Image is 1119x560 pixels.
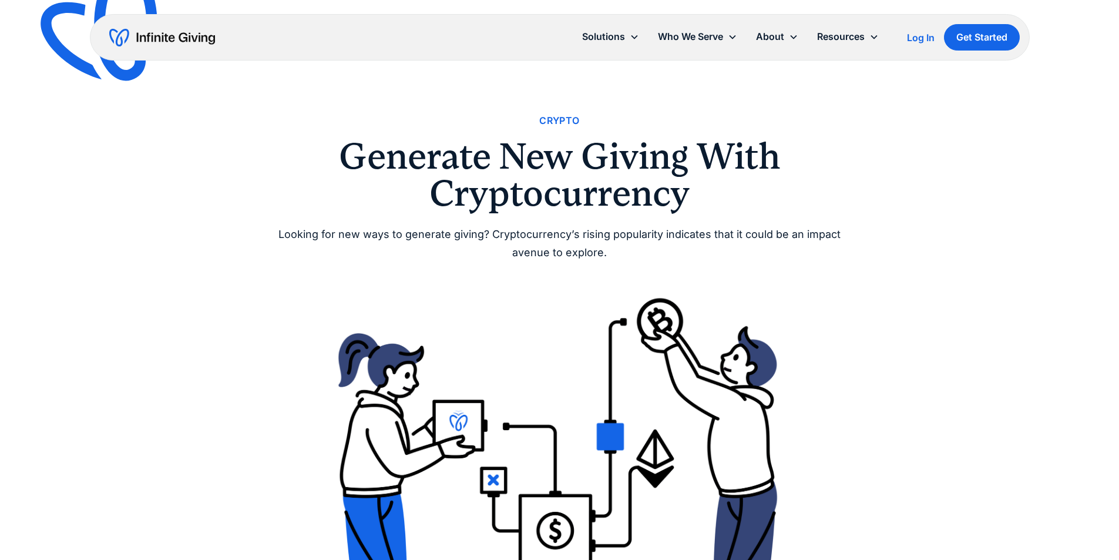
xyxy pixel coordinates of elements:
[907,31,935,45] a: Log In
[278,226,842,261] div: Looking for new ways to generate giving? Cryptocurrency’s rising popularity indicates that it cou...
[573,24,648,49] div: Solutions
[907,33,935,42] div: Log In
[648,24,747,49] div: Who We Serve
[808,24,888,49] div: Resources
[278,138,842,212] h1: Generate New Giving With Cryptocurrency
[658,29,723,45] div: Who We Serve
[109,28,215,47] a: home
[756,29,784,45] div: About
[817,29,865,45] div: Resources
[582,29,625,45] div: Solutions
[539,113,579,129] a: Crypto
[747,24,808,49] div: About
[944,24,1020,51] a: Get Started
